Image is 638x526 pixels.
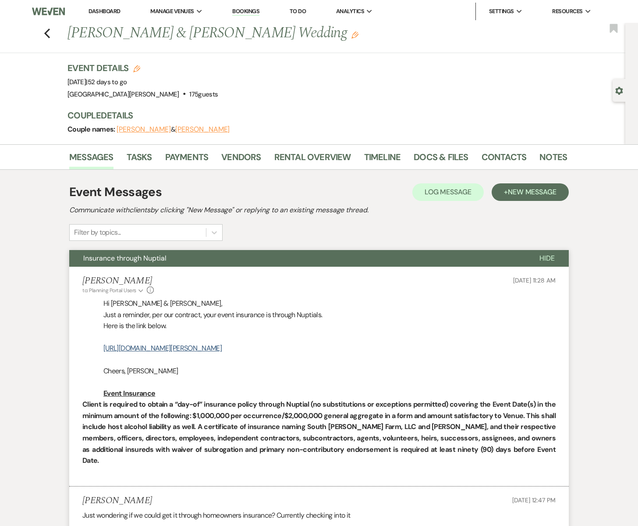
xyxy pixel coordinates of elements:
button: Hide [525,250,569,267]
h1: [PERSON_NAME] & [PERSON_NAME] Wedding [67,23,460,44]
u: Event Insurance [103,389,155,398]
span: Insurance through Nuptial [83,254,167,263]
span: | [86,78,127,86]
button: Insurance through Nuptial [69,250,525,267]
p: Just wondering if we could get it through homeowners insurance? Currently checking into it [82,510,556,521]
a: Messages [69,150,113,169]
span: Manage Venues [150,7,194,16]
button: [PERSON_NAME] [117,126,171,133]
button: Edit [351,31,358,39]
div: Filter by topics... [74,227,121,238]
button: Log Message [412,183,484,201]
span: to: Planning Portal Users [82,287,136,294]
h3: Couple Details [67,109,558,122]
span: & [117,125,230,134]
span: Resources [552,7,582,16]
a: Notes [539,150,567,169]
p: Here is the link below. [82,320,556,332]
span: Settings [489,7,514,16]
p: Just a reminder, per our contract, your event insurance is through Nuptials. [82,309,556,321]
a: [URL][DOMAIN_NAME][PERSON_NAME] [103,344,222,353]
a: Tasks [127,150,152,169]
a: To Do [290,7,306,15]
p: Cheers, [PERSON_NAME] [82,365,556,377]
span: 52 days to go [88,78,127,86]
img: Weven Logo [32,2,65,21]
a: Bookings [232,7,259,16]
span: 175 guests [189,90,218,99]
p: Hi [PERSON_NAME] & [PERSON_NAME], [82,298,556,309]
span: Hide [539,254,555,263]
strong: Client is required to obtain a “day-of” insurance policy through Nuptial (no substitutions or exc... [82,400,556,465]
a: Docs & Files [414,150,468,169]
h5: [PERSON_NAME] [82,495,152,506]
h5: [PERSON_NAME] [82,276,154,286]
span: Couple names: [67,125,117,134]
a: Vendors [221,150,261,169]
button: to: Planning Portal Users [82,286,145,294]
h1: Event Messages [69,183,162,201]
span: [DATE] [67,78,127,86]
button: Open lead details [615,86,623,94]
h3: Event Details [67,62,218,74]
span: [DATE] 12:47 PM [512,496,556,504]
h2: Communicate with clients by clicking "New Message" or replying to an existing message thread. [69,205,569,215]
a: Dashboard [89,7,120,15]
span: [GEOGRAPHIC_DATA][PERSON_NAME] [67,90,179,99]
a: Timeline [364,150,401,169]
a: Contacts [482,150,527,169]
span: Log Message [425,187,471,197]
a: Rental Overview [274,150,351,169]
a: Payments [165,150,209,169]
span: [DATE] 11:28 AM [513,276,556,284]
span: Analytics [336,7,364,16]
span: New Message [508,187,556,197]
button: [PERSON_NAME] [175,126,230,133]
button: +New Message [492,183,569,201]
